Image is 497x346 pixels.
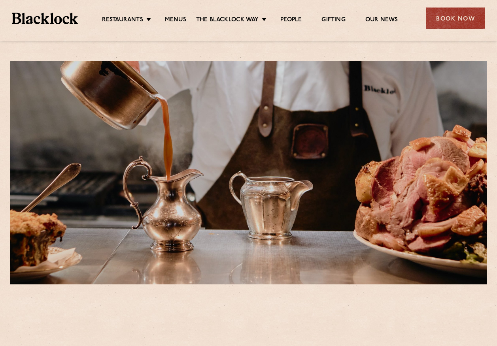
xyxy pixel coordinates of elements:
a: Restaurants [102,16,143,25]
a: People [280,16,302,25]
img: BL_Textured_Logo-footer-cropped.svg [12,13,78,24]
a: Gifting [321,16,345,25]
a: Menus [165,16,186,25]
a: Our News [365,16,398,25]
a: The Blacklock Way [196,16,259,25]
div: Book Now [426,8,485,29]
